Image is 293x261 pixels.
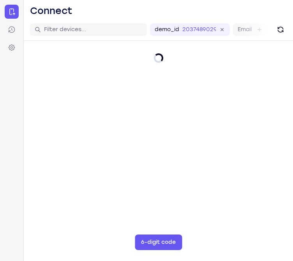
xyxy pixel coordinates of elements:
label: Email [238,26,252,34]
button: 6-digit code [135,235,182,250]
a: Connect [5,5,19,19]
button: Refresh [274,23,287,36]
input: Filter devices... [44,26,142,34]
h1: Connect [30,5,72,17]
a: Sessions [5,23,19,37]
label: demo_id [155,26,179,34]
a: Settings [5,41,19,55]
